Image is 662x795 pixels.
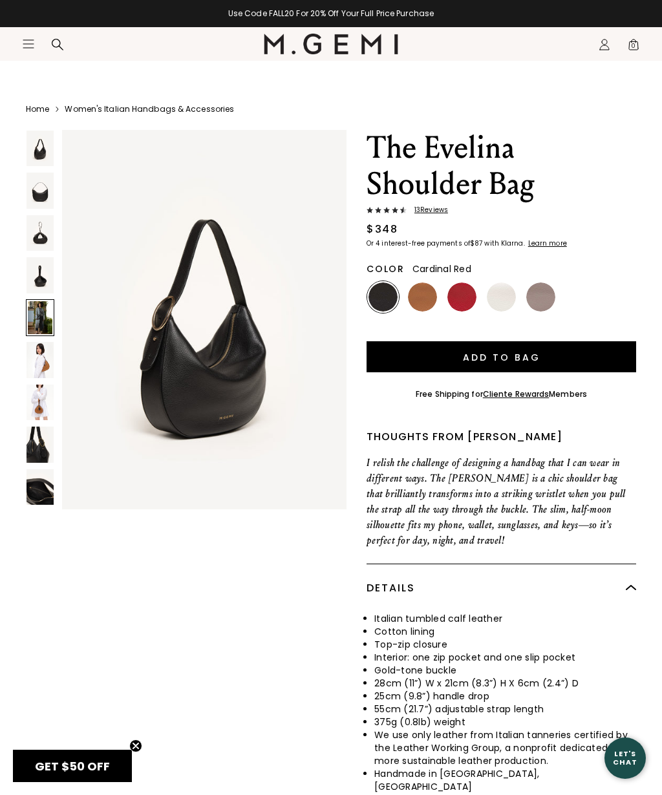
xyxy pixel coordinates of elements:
li: 25cm (9.8”) handle drop [374,690,636,703]
li: We use only leather from Italian tanneries certified by the Leather Working Group, a nonprofit de... [374,728,636,767]
klarna-placement-style-cta: Learn more [528,238,567,248]
li: Gold-tone buckle [374,664,636,677]
li: Italian tumbled calf leather [374,612,636,625]
h2: Color [367,264,405,274]
img: The Evelina Shoulder Bag [27,215,54,251]
div: Details [367,564,636,612]
klarna-placement-style-body: Or 4 interest-free payments of [367,238,470,248]
img: M.Gemi [264,34,399,54]
a: Home [26,104,49,114]
button: Close teaser [129,739,142,752]
klarna-placement-style-amount: $87 [470,238,482,248]
span: GET $50 OFF [35,758,110,774]
img: The Evelina Shoulder Bag [27,257,54,293]
h1: The Evelina Shoulder Bag [367,130,636,202]
p: I relish the challenge of designing a handbag that I can wear in different ways. The [PERSON_NAME... [367,455,636,548]
span: 0 [627,41,640,54]
li: 28cm (11”) W x 21cm (8.3”) H X 6cm (2.4”) D [374,677,636,690]
klarna-placement-style-body: with Klarna [484,238,526,248]
span: Cardinal Red [412,262,471,275]
li: Handmade in [GEOGRAPHIC_DATA], [GEOGRAPHIC_DATA] [374,767,636,793]
img: Tan [408,282,437,312]
li: 55cm (21.7”) adjustable strap length [374,703,636,715]
div: $348 [367,222,398,237]
button: Open site menu [22,37,35,50]
a: Women's Italian Handbags & Accessories [65,104,234,114]
img: Cardinal Red [447,282,476,312]
div: Let's Chat [604,750,646,766]
button: Add to Bag [367,341,636,372]
img: The Evelina Shoulder Bag [27,173,54,208]
img: The Evelina Shoulder Bag [62,130,347,509]
li: Top-zip closure [374,638,636,651]
img: The Evelina Shoulder Bag [27,469,54,505]
a: Learn more [527,240,567,248]
div: Thoughts from [PERSON_NAME] [367,429,636,445]
img: Black [368,282,398,312]
img: Light Mushroom [526,282,555,312]
div: Free Shipping for Members [416,389,587,399]
img: The Evelina Shoulder Bag [27,131,54,166]
img: The Evelina Shoulder Bag [27,385,54,420]
li: 375g (0.8lb) weight [374,715,636,728]
img: Ivory [487,282,516,312]
div: GET $50 OFFClose teaser [13,750,132,782]
img: The Evelina Shoulder Bag [27,427,54,462]
img: The Evelina Shoulder Bag [27,342,54,377]
a: 13Reviews [367,206,636,217]
span: 13 Review s [407,206,448,214]
a: Cliente Rewards [483,388,550,399]
li: Cotton lining [374,625,636,638]
li: Interior: one zip pocket and one slip pocket [374,651,636,664]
